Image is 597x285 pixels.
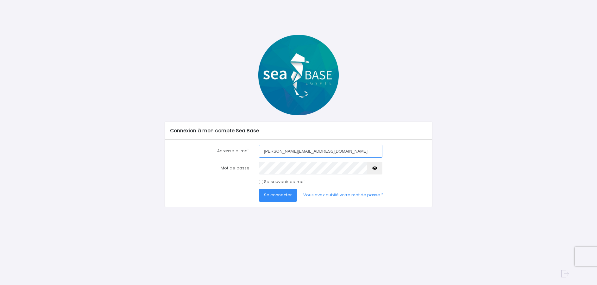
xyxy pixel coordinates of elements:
a: Vous avez oublié votre mot de passe ? [298,189,389,201]
label: Adresse e-mail [166,145,254,157]
button: Se connecter [259,189,297,201]
span: Se connecter [264,192,292,198]
label: Se souvenir de moi [264,179,305,185]
label: Mot de passe [166,162,254,174]
div: Connexion à mon compte Sea Base [165,122,432,140]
